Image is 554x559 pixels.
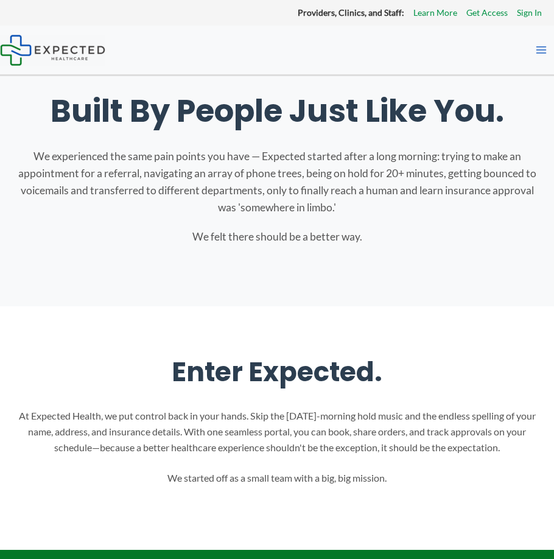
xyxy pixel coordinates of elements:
[12,470,542,486] p: We started off as a small team with a big, big mission.
[517,5,542,21] a: Sign In
[12,93,542,130] h1: Built By People Just Like You.
[12,148,542,216] p: We experienced the same pain points you have — Expected started after a long morning: trying to m...
[298,7,404,18] strong: Providers, Clinics, and Staff:
[12,355,542,390] h2: Enter Expected.
[12,228,542,245] p: We felt there should be a better way.
[12,408,542,455] p: At Expected Health, we put control back in your hands. Skip the [DATE]-morning hold music and the...
[466,5,508,21] a: Get Access
[528,37,554,63] button: Main menu toggle
[413,5,457,21] a: Learn More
